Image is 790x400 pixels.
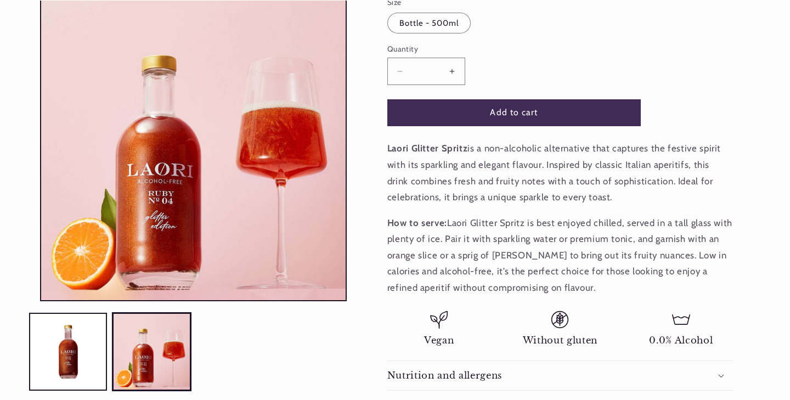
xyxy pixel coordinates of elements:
span: Without gluten [523,335,597,346]
span: Vegan [424,335,454,346]
label: Quantity [387,43,641,54]
button: Load image 1 in gallery view [29,313,107,391]
button: Load image 2 in gallery view [112,313,190,391]
strong: How to serve: [387,217,447,228]
strong: Laori Glitter Spritz [387,143,468,154]
button: Add to cart [387,99,641,126]
label: Bottle - 500ml [387,13,471,33]
p: is a non-alcoholic alternative that captures the festive spirit with its sparkling and elegant fl... [387,140,733,205]
p: Laori Glitter Spritz is best enjoyed chilled, served in a tall glass with plenty of ice. Pair it ... [387,215,733,296]
summary: Nutrition and allergens [387,361,733,390]
h2: Nutrition and allergens [387,370,502,381]
span: 0.0% Alcohol [649,335,713,346]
